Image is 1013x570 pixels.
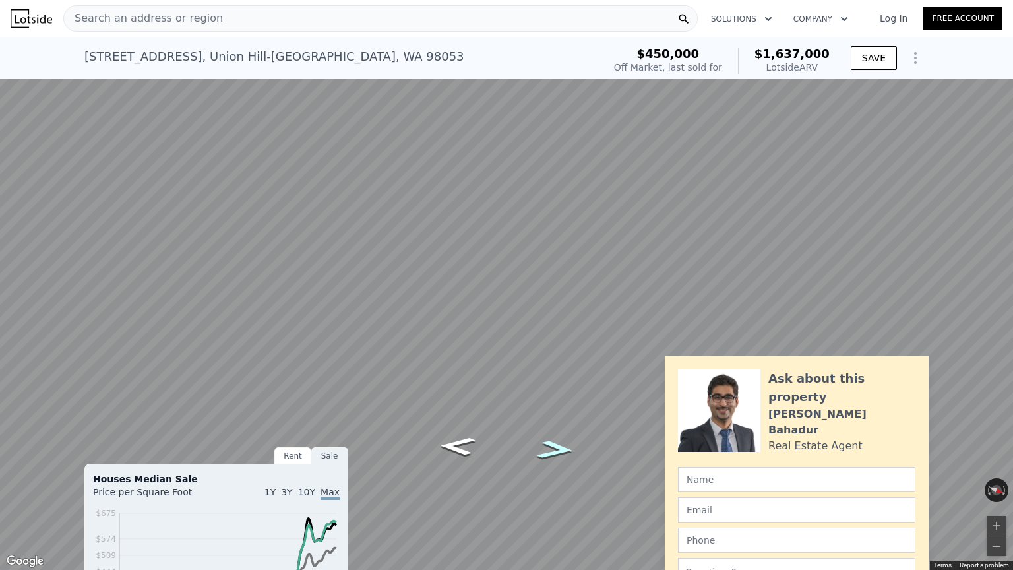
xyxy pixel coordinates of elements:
[96,509,116,518] tspan: $675
[754,47,830,61] span: $1,637,000
[264,487,276,497] span: 1Y
[64,11,223,26] span: Search an address or region
[11,9,52,28] img: Lotside
[923,7,1002,30] a: Free Account
[768,369,915,406] div: Ask about this property
[93,472,340,486] div: Houses Median Sale
[768,438,863,454] div: Real Estate Agent
[678,528,915,553] input: Phone
[678,467,915,492] input: Name
[754,61,830,74] div: Lotside ARV
[84,47,464,66] div: [STREET_ADDRESS] , Union Hill-[GEOGRAPHIC_DATA] , WA 98053
[864,12,923,25] a: Log In
[96,551,116,560] tspan: $509
[768,406,915,438] div: [PERSON_NAME] Bahadur
[614,61,722,74] div: Off Market, last sold for
[298,487,315,497] span: 10Y
[96,534,116,544] tspan: $574
[93,486,216,507] div: Price per Square Foot
[274,447,311,464] div: Rent
[783,7,859,31] button: Company
[678,497,915,522] input: Email
[637,47,700,61] span: $450,000
[700,7,783,31] button: Solutions
[321,487,340,500] span: Max
[902,45,929,71] button: Show Options
[281,487,292,497] span: 3Y
[851,46,897,70] button: SAVE
[311,447,348,464] div: Sale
